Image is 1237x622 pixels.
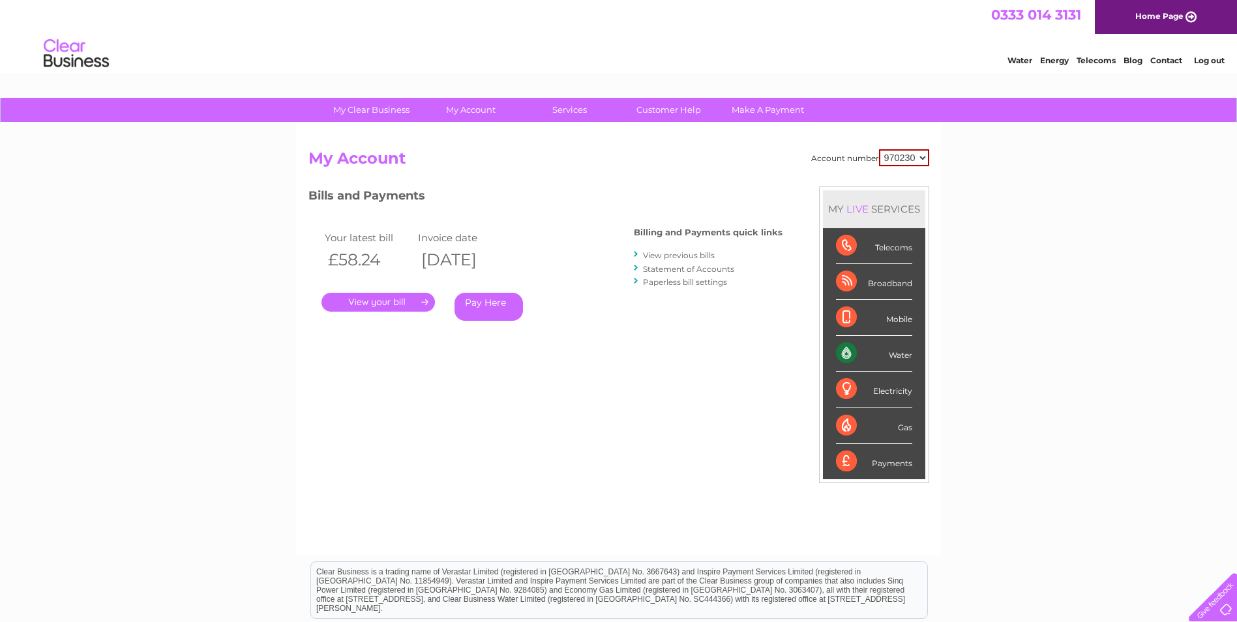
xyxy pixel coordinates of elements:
[991,7,1081,23] a: 0333 014 3131
[811,149,929,166] div: Account number
[417,98,524,122] a: My Account
[308,186,782,209] h3: Bills and Payments
[455,293,523,321] a: Pay Here
[823,190,925,228] div: MY SERVICES
[1077,55,1116,65] a: Telecoms
[836,228,912,264] div: Telecoms
[643,277,727,287] a: Paperless bill settings
[1040,55,1069,65] a: Energy
[643,250,715,260] a: View previous bills
[321,293,435,312] a: .
[836,372,912,407] div: Electricity
[836,444,912,479] div: Payments
[415,229,509,246] td: Invoice date
[615,98,723,122] a: Customer Help
[415,246,509,273] th: [DATE]
[311,7,927,63] div: Clear Business is a trading name of Verastar Limited (registered in [GEOGRAPHIC_DATA] No. 3667643...
[516,98,623,122] a: Services
[308,149,929,174] h2: My Account
[43,34,110,74] img: logo.png
[1194,55,1225,65] a: Log out
[714,98,822,122] a: Make A Payment
[1150,55,1182,65] a: Contact
[1124,55,1142,65] a: Blog
[318,98,425,122] a: My Clear Business
[836,408,912,444] div: Gas
[836,300,912,336] div: Mobile
[634,228,782,237] h4: Billing and Payments quick links
[844,203,871,215] div: LIVE
[1007,55,1032,65] a: Water
[643,264,734,274] a: Statement of Accounts
[321,246,415,273] th: £58.24
[321,229,415,246] td: Your latest bill
[836,264,912,300] div: Broadband
[836,336,912,372] div: Water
